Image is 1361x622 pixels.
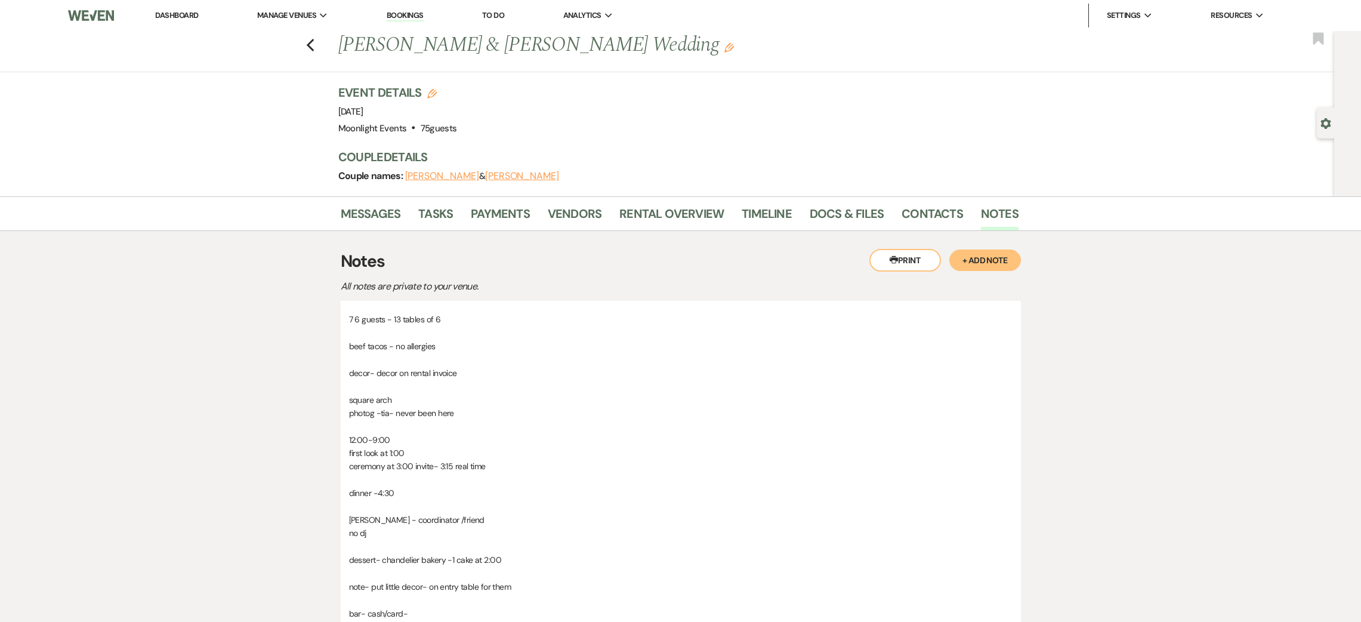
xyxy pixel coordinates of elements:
[349,340,1013,353] p: beef tacos - no allergies
[869,249,941,272] button: Print
[418,204,453,230] a: Tasks
[341,279,758,294] p: All notes are private to your venue.
[421,122,457,134] span: 75 guests
[349,460,1013,473] p: ceremony at 3:00 invite- 3:15 real time
[349,393,1013,407] p: square arch
[338,170,405,182] span: Couple names:
[724,42,734,53] button: Edit
[349,407,1013,420] p: photog -tia- never been here
[349,607,1013,620] p: bar- cash/card-
[902,204,963,230] a: Contacts
[1320,117,1331,128] button: Open lead details
[387,10,424,21] a: Bookings
[349,513,1013,526] p: [PERSON_NAME] - coordinator /friend
[485,171,559,181] button: [PERSON_NAME]
[810,204,884,230] a: Docs & Files
[349,367,1013,380] p: decor- decor on rental invoice
[349,447,1013,460] p: first look at 1:00
[563,10,601,21] span: Analytics
[338,149,1007,165] h3: Couple Details
[349,313,1013,326] p: 7 6 guests - 13 tables of 6
[349,433,1013,447] p: 12:00-9:00
[155,10,198,20] a: Dashboard
[349,580,1013,593] p: note- put little decor- on entry table for them
[338,84,457,101] h3: Event Details
[981,204,1019,230] a: Notes
[471,204,530,230] a: Payments
[341,249,1021,274] h3: Notes
[338,31,873,60] h1: [PERSON_NAME] & [PERSON_NAME] Wedding
[349,553,1013,566] p: dessert- chandelier bakery -1 cake at 2:00
[619,204,724,230] a: Rental Overview
[338,106,363,118] span: [DATE]
[341,204,401,230] a: Messages
[548,204,601,230] a: Vendors
[405,171,479,181] button: [PERSON_NAME]
[949,250,1021,271] button: + Add Note
[1107,10,1141,21] span: Settings
[742,204,792,230] a: Timeline
[482,10,504,20] a: To Do
[349,526,1013,540] p: no dj
[1211,10,1252,21] span: Resources
[68,3,114,28] img: Weven Logo
[257,10,316,21] span: Manage Venues
[405,170,559,182] span: &
[338,122,407,134] span: Moonlight Events
[349,486,1013,500] p: dinner -4:30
